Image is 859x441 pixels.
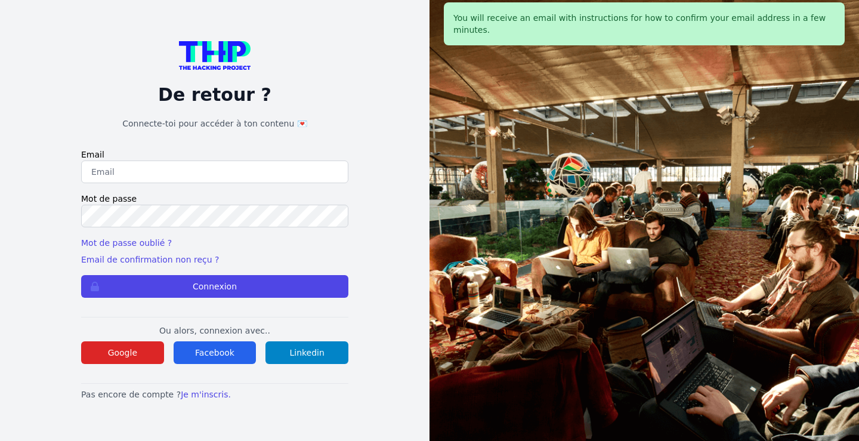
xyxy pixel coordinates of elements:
[81,118,348,129] h1: Connecte-toi pour accéder à ton contenu 💌
[174,341,257,364] button: Facebook
[81,193,348,205] label: Mot de passe
[81,255,219,264] a: Email de confirmation non reçu ?
[179,41,251,70] img: logo
[81,161,348,183] input: Email
[81,275,348,298] button: Connexion
[81,325,348,337] p: Ou alors, connexion avec..
[81,238,172,248] a: Mot de passe oublié ?
[265,341,348,364] button: Linkedin
[81,149,348,161] label: Email
[444,2,845,45] div: You will receive an email with instructions for how to confirm your email address in a few minutes.
[81,341,164,364] button: Google
[81,84,348,106] p: De retour ?
[81,388,348,400] p: Pas encore de compte ?
[181,390,231,399] a: Je m'inscris.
